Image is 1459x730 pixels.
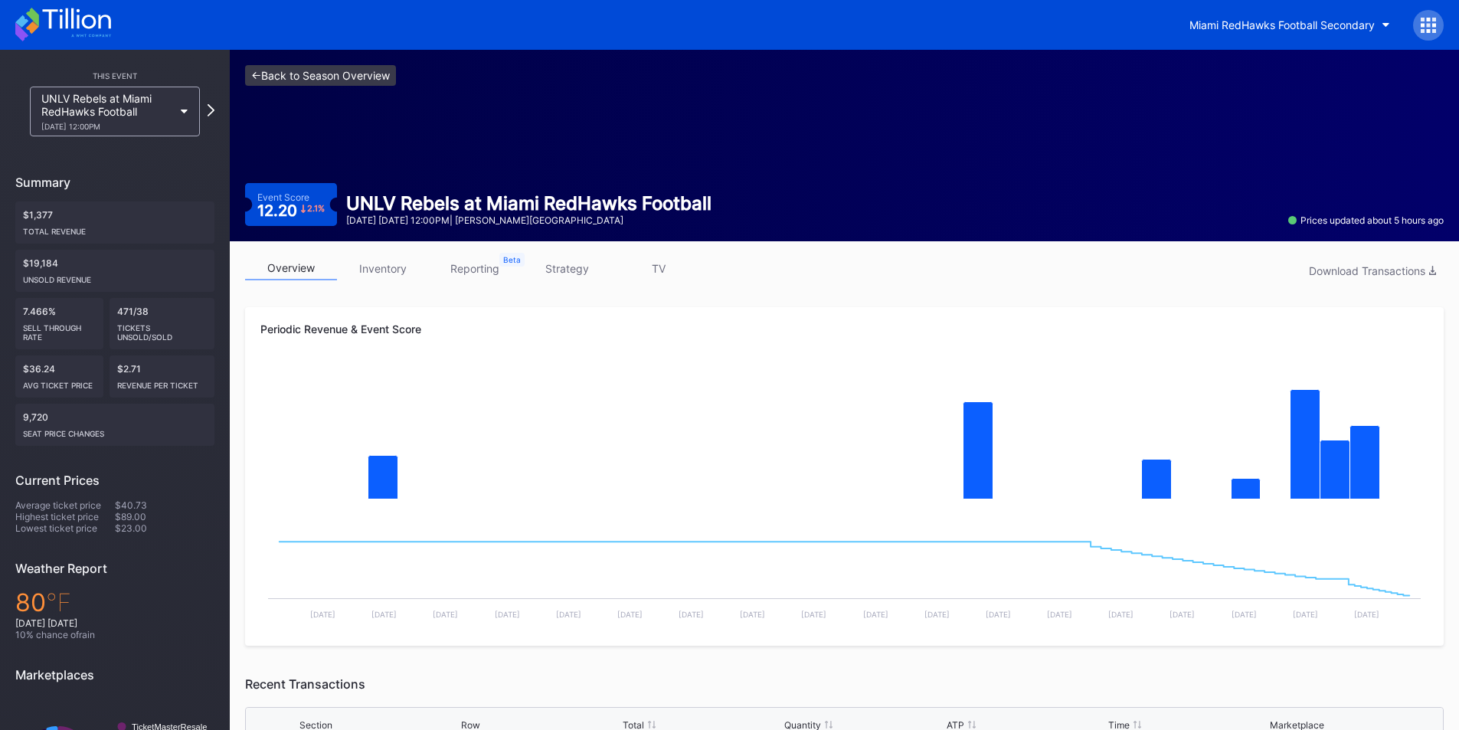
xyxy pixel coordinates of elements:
div: Highest ticket price [15,511,115,522]
text: [DATE] [986,610,1011,619]
div: Total Revenue [23,221,207,236]
div: [DATE] 12:00PM [41,122,173,131]
div: $40.73 [115,499,214,511]
div: $89.00 [115,511,214,522]
text: [DATE] [433,610,458,619]
div: Sell Through Rate [23,317,96,342]
button: Miami RedHawks Football Secondary [1178,11,1402,39]
span: ℉ [46,588,71,617]
div: Summary [15,175,214,190]
div: [DATE] [DATE] 12:00PM | [PERSON_NAME][GEOGRAPHIC_DATA] [346,214,712,226]
text: [DATE] [310,610,335,619]
div: This Event [15,71,214,80]
text: [DATE] [801,610,826,619]
div: 9,720 [15,404,214,446]
a: TV [613,257,705,280]
div: Avg ticket price [23,375,96,390]
div: $23.00 [115,522,214,534]
text: [DATE] [1354,610,1379,619]
div: Weather Report [15,561,214,576]
div: 7.466% [15,298,103,349]
text: [DATE] [1108,610,1134,619]
a: reporting [429,257,521,280]
div: $36.24 [15,355,103,398]
text: [DATE] [617,610,643,619]
svg: Chart title [260,516,1428,630]
a: strategy [521,257,613,280]
div: Download Transactions [1309,264,1436,277]
div: [DATE] [DATE] [15,617,214,629]
div: 2.1 % [307,205,325,213]
div: Prices updated about 5 hours ago [1288,214,1444,226]
a: <-Back to Season Overview [245,65,396,86]
div: Marketplaces [15,667,214,683]
text: [DATE] [1293,610,1318,619]
div: $2.71 [110,355,215,398]
div: Recent Transactions [245,676,1444,692]
div: UNLV Rebels at Miami RedHawks Football [346,192,712,214]
div: Periodic Revenue & Event Score [260,322,1428,336]
text: [DATE] [863,610,888,619]
svg: Chart title [260,362,1428,516]
div: Lowest ticket price [15,522,115,534]
div: 12.20 [257,203,325,218]
div: seat price changes [23,423,207,438]
text: [DATE] [556,610,581,619]
a: inventory [337,257,429,280]
div: UNLV Rebels at Miami RedHawks Football [41,92,173,131]
text: [DATE] [679,610,704,619]
text: [DATE] [371,610,397,619]
text: [DATE] [1232,610,1257,619]
div: Unsold Revenue [23,269,207,284]
button: Download Transactions [1301,260,1444,281]
div: Tickets Unsold/Sold [117,317,208,342]
div: Average ticket price [15,499,115,511]
text: [DATE] [495,610,520,619]
div: 10 % chance of rain [15,629,214,640]
div: Revenue per ticket [117,375,208,390]
div: $1,377 [15,201,214,244]
div: 80 [15,588,214,617]
text: [DATE] [1047,610,1072,619]
div: Miami RedHawks Football Secondary [1189,18,1375,31]
text: [DATE] [1169,610,1195,619]
div: Event Score [257,192,309,203]
a: overview [245,257,337,280]
div: 471/38 [110,298,215,349]
div: Current Prices [15,473,214,488]
div: $19,184 [15,250,214,292]
text: [DATE] [740,610,765,619]
text: [DATE] [924,610,950,619]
